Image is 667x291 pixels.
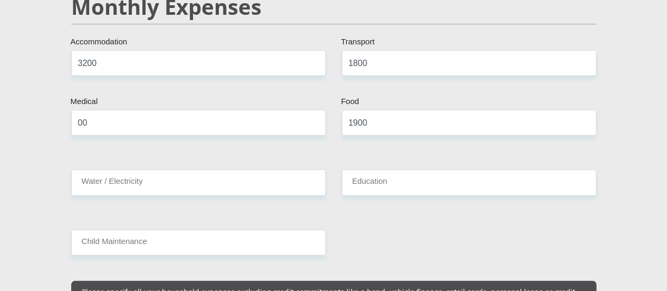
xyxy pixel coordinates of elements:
[342,170,596,195] input: Expenses - Education
[342,50,596,76] input: Expenses - Transport
[71,50,326,76] input: Expenses - Accommodation
[71,230,326,256] input: Expenses - Child Maintenance
[342,110,596,136] input: Expenses - Food
[71,110,326,136] input: Expenses - Medical
[71,170,326,195] input: Expenses - Water/Electricity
